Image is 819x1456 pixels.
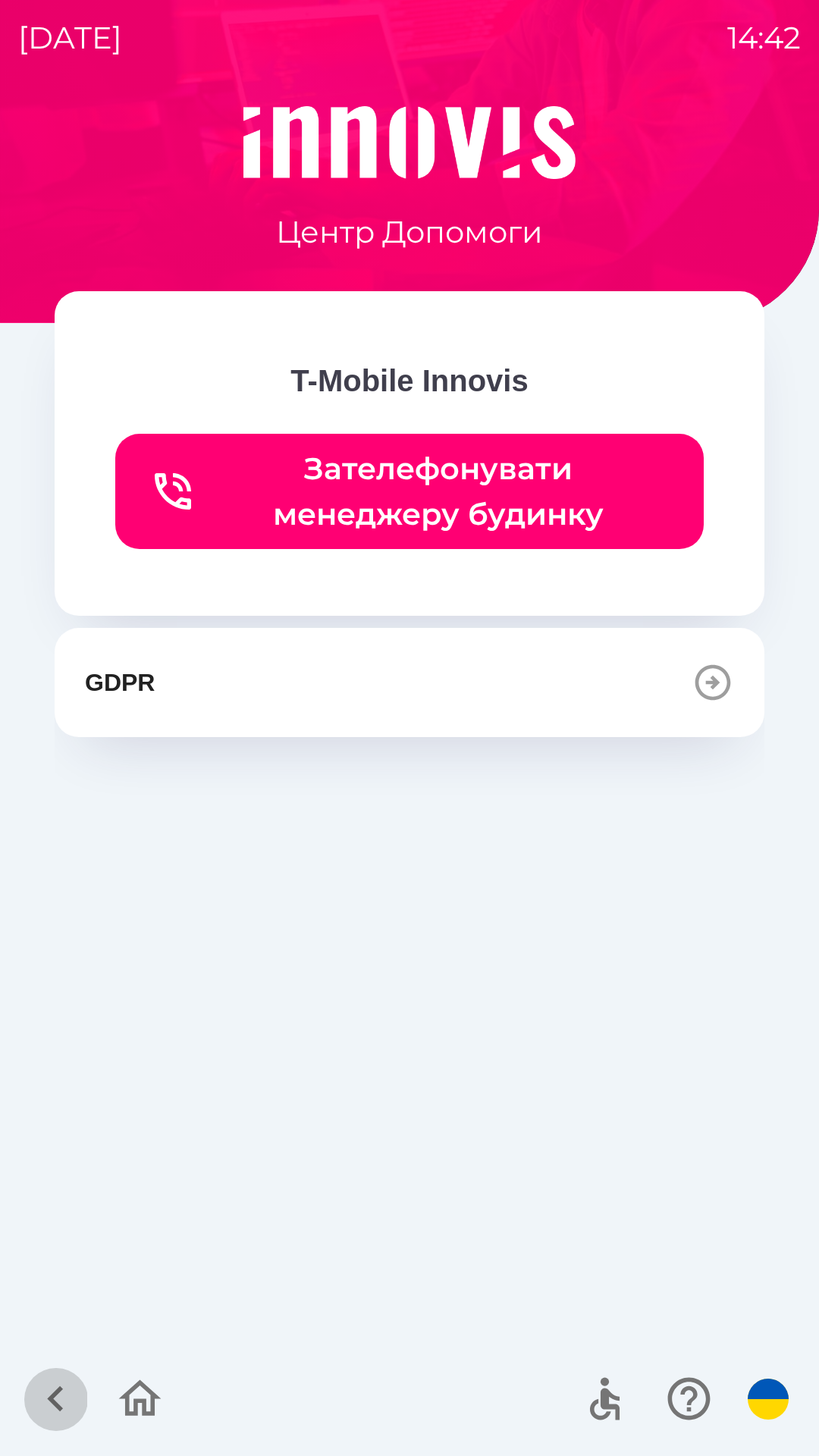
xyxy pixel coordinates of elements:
p: GDPR [85,664,155,701]
p: Центр Допомоги [276,209,543,255]
p: [DATE] [18,15,122,61]
p: T-Mobile Innovis [290,358,528,403]
img: uk flag [748,1379,789,1420]
button: GDPR [55,628,764,737]
img: Logo [55,106,764,179]
button: Зателефонувати менеджеру будинку [115,434,704,549]
p: 14:42 [727,15,801,61]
